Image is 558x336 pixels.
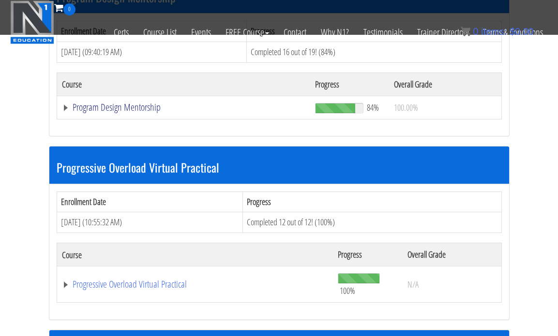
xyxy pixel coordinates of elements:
[340,285,355,296] span: 100%
[62,279,329,289] a: Progressive Overload Virtual Practical
[481,26,507,37] span: items:
[310,73,389,96] th: Progress
[57,243,333,266] th: Course
[510,26,515,37] span: $
[57,191,242,212] th: Enrollment Date
[54,1,75,14] a: 0
[246,42,501,63] td: Completed 16 out of 19! (84%)
[356,15,410,49] a: Testimonials
[10,0,54,44] img: n1-education
[314,15,356,49] a: Why N1?
[403,266,501,303] td: N/A
[389,96,501,119] td: 100.00%
[473,26,478,37] span: 0
[218,15,276,49] a: FREE Course
[510,26,534,37] bdi: 0.00
[333,243,403,266] th: Progress
[57,161,502,174] h3: Progressive Overload Virtual Practical
[62,102,305,112] a: Program Design Mentorship
[63,3,75,15] span: 0
[242,191,501,212] th: Progress
[410,15,476,49] a: Trainer Directory
[461,27,470,36] img: icon11.png
[242,212,501,233] td: Completed 12 out of 12! (100%)
[184,15,218,49] a: Events
[57,73,310,96] th: Course
[461,26,534,37] a: 0 items: $0.00
[136,15,184,49] a: Course List
[57,42,246,63] td: [DATE] (09:40:19 AM)
[57,212,242,233] td: [DATE] (10:55:32 AM)
[476,15,550,49] a: Terms & Conditions
[276,15,314,49] a: Contact
[403,243,501,266] th: Overall Grade
[367,102,379,113] span: 84%
[106,15,136,49] a: Certs
[389,73,501,96] th: Overall Grade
